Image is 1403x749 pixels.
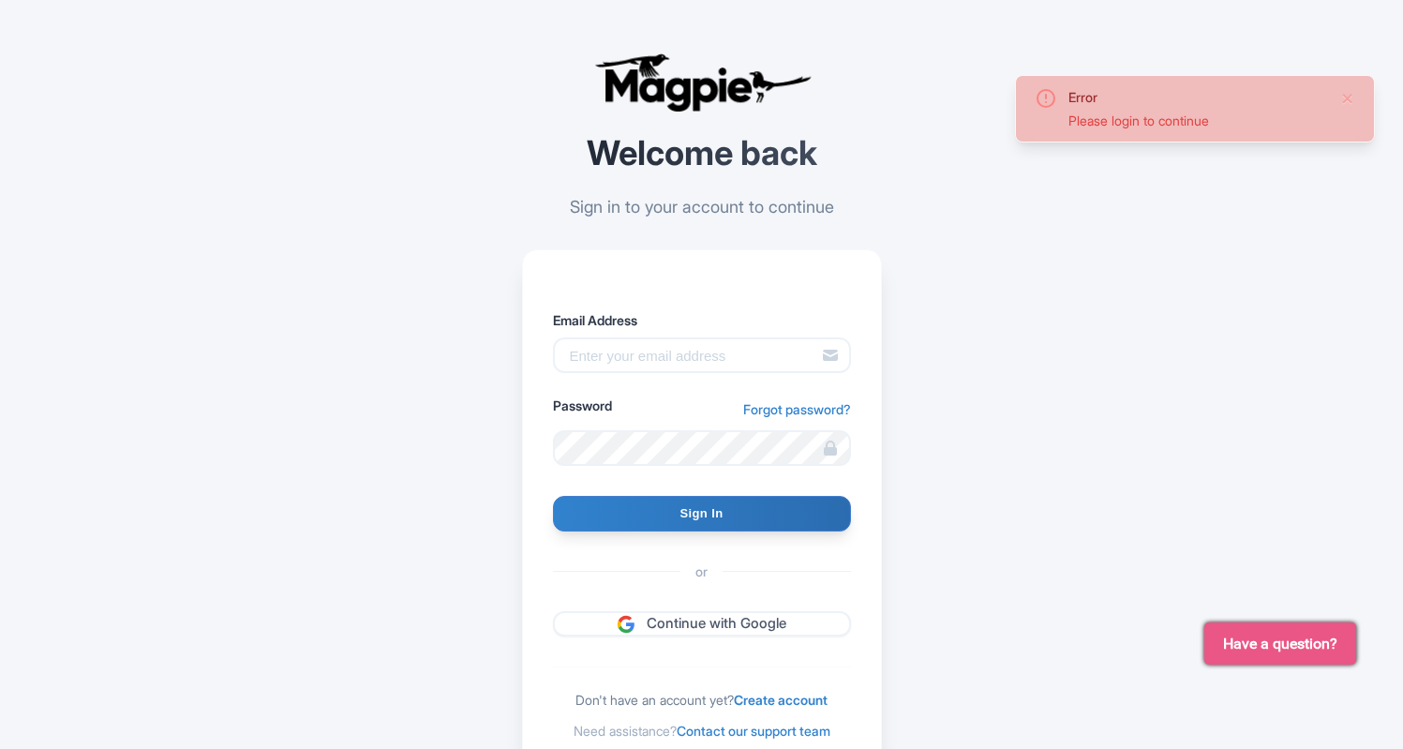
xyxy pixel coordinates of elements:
input: Sign In [553,496,851,532]
p: Sign in to your account to continue [522,194,882,219]
div: Don't have an account yet? [553,690,851,710]
div: Error [1068,87,1325,107]
h2: Welcome back [522,135,882,172]
a: Contact our support team [677,723,830,739]
a: Continue with Google [553,611,851,637]
a: Forgot password? [743,399,851,419]
div: Please login to continue [1068,111,1325,130]
button: Have a question? [1204,622,1356,665]
input: Enter your email address [553,337,851,373]
a: Create account [734,692,828,708]
img: logo-ab69f6fb50320c5b225c76a69d11143b.png [590,52,814,112]
label: Password [553,396,612,415]
span: or [680,562,723,581]
label: Email Address [553,310,851,330]
span: Have a question? [1223,633,1337,655]
div: Need assistance? [553,721,851,741]
button: Close [1340,87,1355,110]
